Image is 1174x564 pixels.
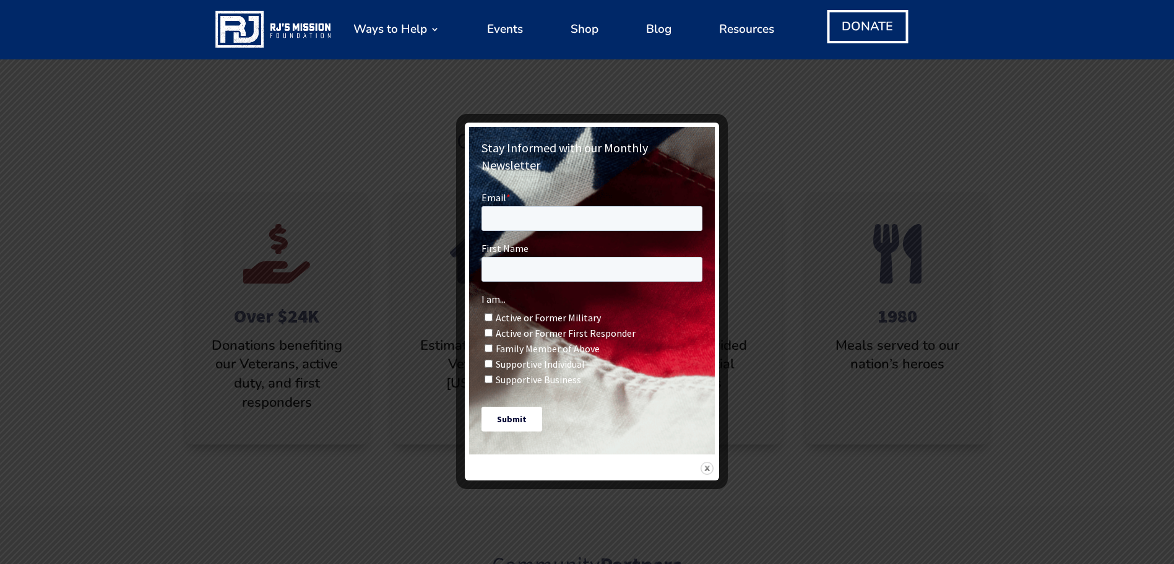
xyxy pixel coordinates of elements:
[719,6,774,53] a: Resources
[487,6,523,53] a: Events
[481,139,702,174] div: Stay Informed with our Monthly Newsletter
[481,191,702,442] iframe: Form 0
[646,6,671,53] a: Blog
[827,10,908,43] a: DONATE
[353,6,439,53] a: Ways to Help
[701,462,714,475] img: Close
[571,6,598,53] a: Shop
